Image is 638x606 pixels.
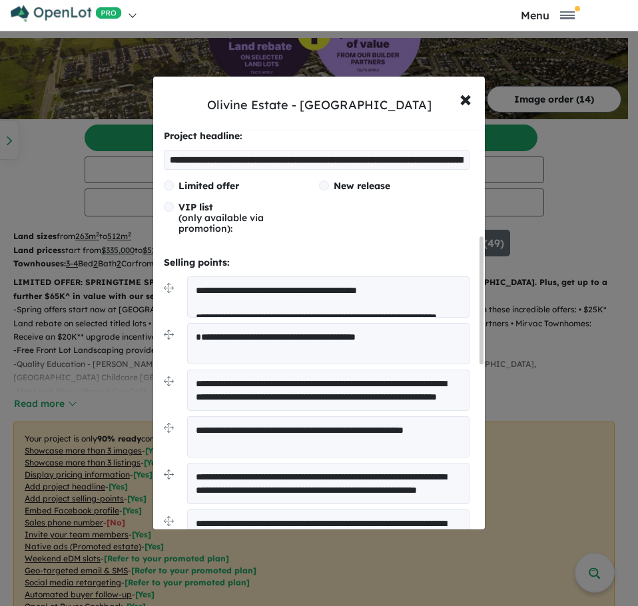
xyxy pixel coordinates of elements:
img: drag.svg [164,516,174,526]
span: Limited offer [178,180,239,192]
span: (only available via promotion): [178,201,264,234]
img: drag.svg [164,423,174,433]
img: drag.svg [164,376,174,386]
span: New release [334,180,390,192]
img: drag.svg [164,283,174,293]
img: Openlot PRO Logo White [11,5,122,22]
img: drag.svg [164,469,174,479]
span: VIP list [178,201,213,213]
span: × [460,84,472,113]
button: Toggle navigation [470,9,625,21]
div: Olivine Estate - [GEOGRAPHIC_DATA] [207,97,432,114]
p: Selling points: [164,255,474,271]
img: drag.svg [164,330,174,340]
p: Project headline: [164,129,474,145]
